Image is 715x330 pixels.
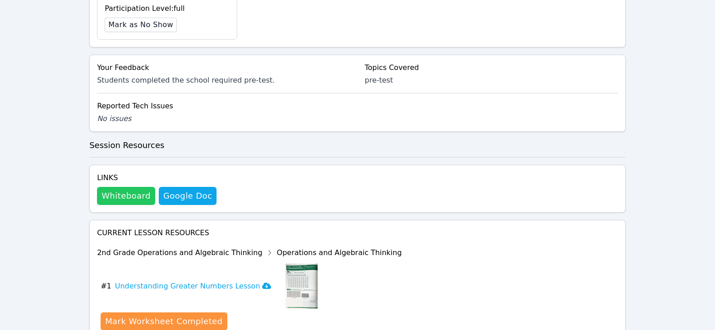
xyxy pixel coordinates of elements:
[105,3,230,14] div: Participation Level: full
[115,281,271,292] h3: Understanding Greater Numbers Lesson
[286,264,318,309] img: Understanding Greater Numbers Lesson
[89,139,626,152] h3: Session Resources
[97,246,401,260] div: 2nd Grade Operations and Algebraic Thinking Operations and Algebraic Thinking
[101,281,111,292] span: # 1
[97,172,217,183] h4: Links
[105,18,177,32] button: Mark as No Show
[97,228,618,238] h4: Current Lesson Resources
[159,187,217,205] a: Google Doc
[97,187,155,205] button: Whiteboard
[97,114,131,123] span: No issues
[97,75,350,86] div: Students completed the school required pre-test.
[101,264,278,309] button: #1Understanding Greater Numbers Lesson
[97,62,350,73] div: Your Feedback
[97,101,618,112] div: Reported Tech Issues
[365,75,618,86] div: pre-test
[365,62,618,73] div: Topics Covered
[105,315,222,328] div: Mark Worksheet Completed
